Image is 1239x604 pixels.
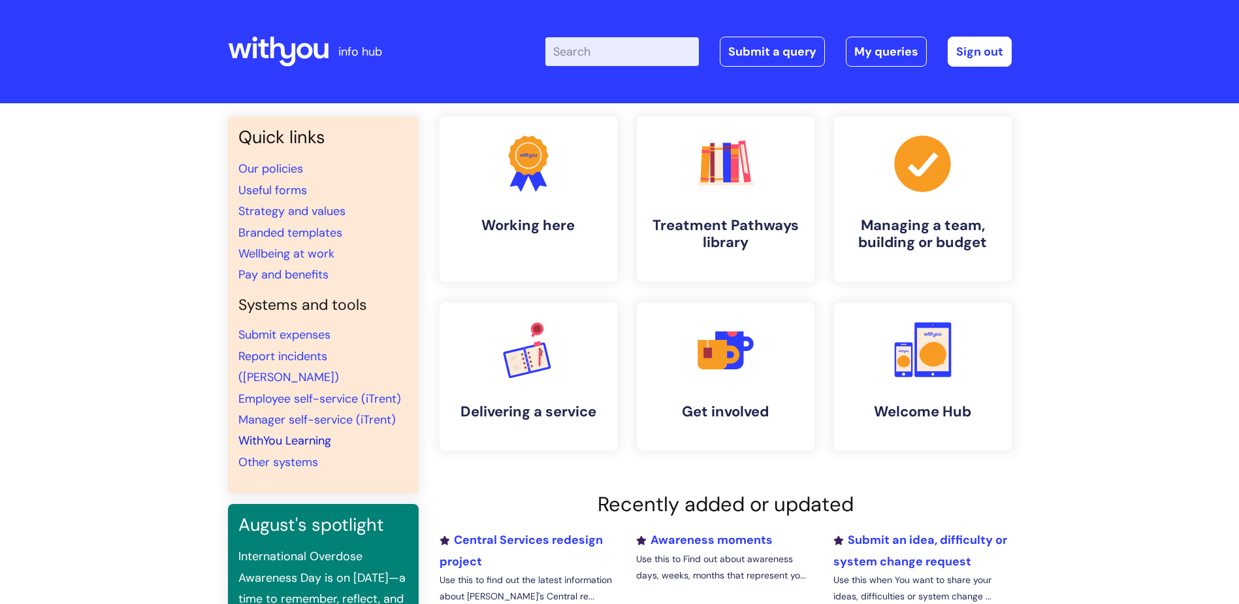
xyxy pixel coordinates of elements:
[238,514,408,535] h3: August's spotlight
[834,303,1012,450] a: Welcome Hub
[440,303,617,450] a: Delivering a service
[238,412,396,428] a: Manager self-service (iTrent)
[440,492,1012,516] h2: Recently added or updated
[238,161,303,176] a: Our policies
[637,116,814,282] a: Treatment Pathways library
[845,217,1001,252] h4: Managing a team, building or budget
[636,532,773,548] a: Awareness moments
[450,217,607,234] h4: Working here
[238,225,342,241] a: Branded templates
[238,267,329,282] a: Pay and benefits
[440,116,617,282] a: Working here
[238,327,330,343] a: Submit expenses
[545,37,699,66] input: Search
[948,37,1012,67] a: Sign out
[720,37,825,67] a: Submit a query
[637,303,814,450] a: Get involved
[833,532,1007,569] a: Submit an idea, difficulty or system change request
[834,116,1012,282] a: Managing a team, building or budget
[846,37,927,67] a: My queries
[845,403,1001,420] h4: Welcome Hub
[238,348,339,385] a: Report incidents ([PERSON_NAME])
[238,203,346,219] a: Strategy and values
[545,37,1012,67] div: | -
[238,454,318,470] a: Other systems
[440,532,603,569] a: Central Services redesign project
[238,391,401,407] a: Employee self-service (iTrent)
[238,246,334,261] a: Wellbeing at work
[238,433,331,448] a: WithYou Learning
[238,296,408,314] h4: Systems and tools
[450,403,607,420] h4: Delivering a service
[636,551,814,584] p: Use this to Find out about awareness days, weeks, months that represent yo...
[238,127,408,148] h3: Quick links
[338,41,382,62] p: info hub
[647,403,804,420] h4: Get involved
[238,182,307,198] a: Useful forms
[647,217,804,252] h4: Treatment Pathways library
